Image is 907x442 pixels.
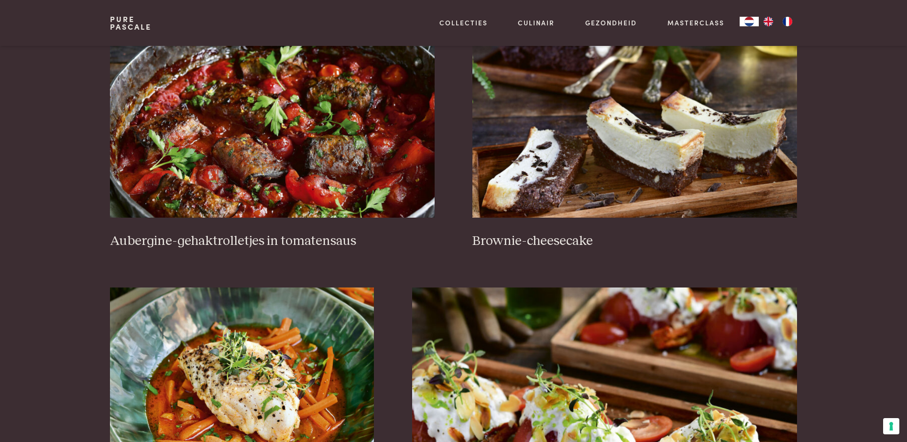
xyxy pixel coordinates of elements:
aside: Language selected: Nederlands [740,17,797,26]
h3: Brownie-cheesecake [472,233,797,250]
div: Language [740,17,759,26]
button: Uw voorkeuren voor toestemming voor trackingtechnologieën [883,418,899,434]
img: Aubergine-gehaktrolletjes in tomatensaus [110,26,434,218]
a: Collecties [439,18,488,28]
ul: Language list [759,17,797,26]
a: NL [740,17,759,26]
a: Aubergine-gehaktrolletjes in tomatensaus Aubergine-gehaktrolletjes in tomatensaus [110,26,434,249]
a: EN [759,17,778,26]
a: Gezondheid [585,18,637,28]
a: Masterclass [667,18,724,28]
a: FR [778,17,797,26]
h3: Aubergine-gehaktrolletjes in tomatensaus [110,233,434,250]
a: Culinair [518,18,555,28]
a: PurePascale [110,15,152,31]
a: Brownie-cheesecake Brownie-cheesecake [472,26,797,249]
img: Brownie-cheesecake [472,26,797,218]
